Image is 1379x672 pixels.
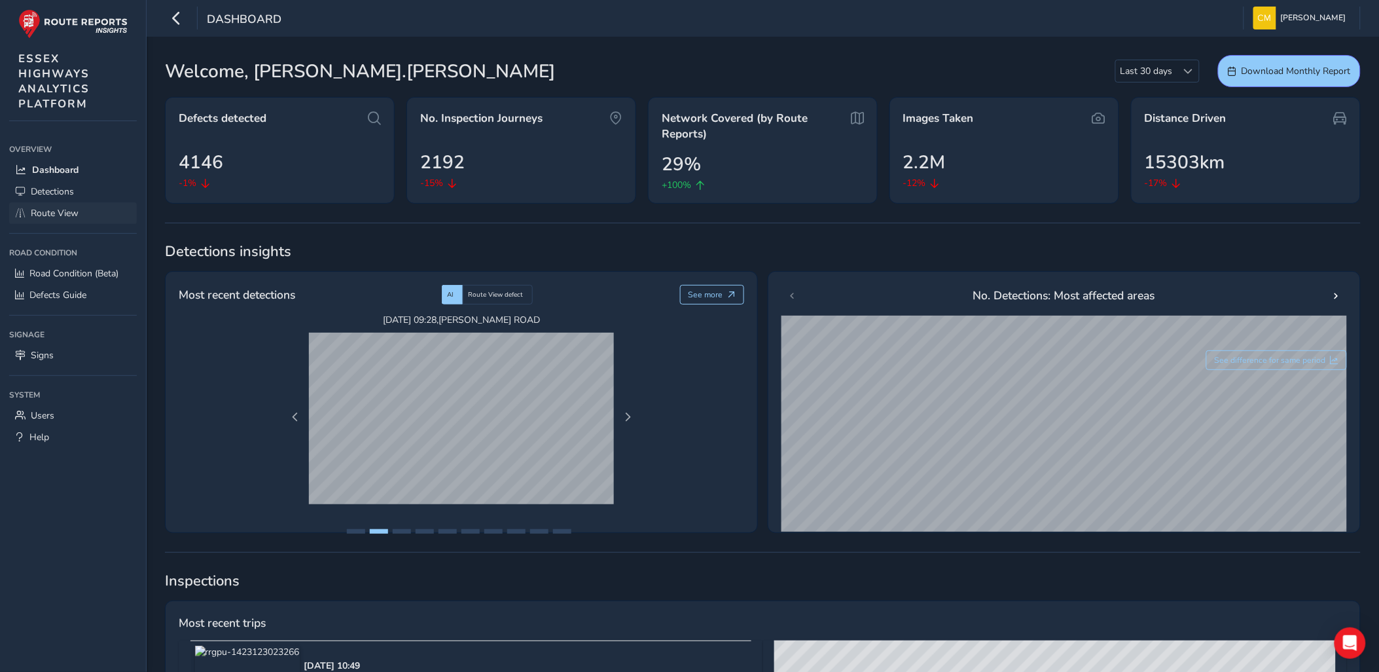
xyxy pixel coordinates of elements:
[618,408,637,426] button: Next Page
[286,408,304,426] button: Previous Page
[179,149,223,176] span: 4146
[9,263,137,284] a: Road Condition (Beta)
[439,529,457,534] button: Page 5
[9,181,137,202] a: Detections
[903,176,926,190] span: -12%
[420,149,465,176] span: 2192
[179,286,295,303] span: Most recent detections
[9,202,137,224] a: Route View
[31,207,79,219] span: Route View
[416,529,434,534] button: Page 4
[1145,176,1168,190] span: -17%
[662,151,701,178] span: 29%
[1206,350,1348,370] button: See difference for same period
[1242,65,1351,77] span: Download Monthly Report
[9,405,137,426] a: Users
[18,9,128,39] img: rr logo
[507,529,526,534] button: Page 8
[1145,111,1227,126] span: Distance Driven
[9,243,137,263] div: Road Condition
[468,290,523,299] span: Route View defect
[9,284,137,306] a: Defects Guide
[31,349,54,362] span: Signs
[973,287,1155,304] span: No. Detections: Most affected areas
[1334,627,1366,659] div: Open Intercom Messenger
[553,529,571,534] button: Page 10
[304,660,361,672] div: [DATE] 10:49
[165,571,1361,591] span: Inspections
[1253,7,1276,29] img: diamond-layout
[9,140,137,159] div: Overview
[484,529,503,534] button: Page 7
[179,176,196,190] span: -1%
[530,529,548,534] button: Page 9
[9,385,137,405] div: System
[442,285,463,305] div: AI
[1218,55,1361,87] button: Download Monthly Report
[370,529,388,534] button: Page 2
[1145,149,1225,176] span: 15303km
[420,176,443,190] span: -15%
[179,614,266,631] span: Most recent trips
[1215,355,1326,365] span: See difference for same period
[18,51,90,111] span: ESSEX HIGHWAYS ANALYTICS PLATFORM
[9,426,137,448] a: Help
[662,111,844,141] span: Network Covered (by Route Reports)
[689,289,723,300] span: See more
[9,159,137,181] a: Dashboard
[179,111,266,126] span: Defects detected
[463,285,533,305] div: Route View defect
[309,314,614,326] span: [DATE] 09:28 , [PERSON_NAME] ROAD
[903,149,946,176] span: 2.2M
[903,111,974,126] span: Images Taken
[1281,7,1346,29] span: [PERSON_NAME]
[447,290,454,299] span: AI
[165,58,555,85] span: Welcome, [PERSON_NAME].[PERSON_NAME]
[31,185,74,198] span: Detections
[680,285,745,305] button: See more
[662,178,691,192] span: +100%
[32,164,79,176] span: Dashboard
[9,325,137,345] div: Signage
[461,529,480,534] button: Page 6
[207,11,281,29] span: Dashboard
[29,431,49,443] span: Help
[165,242,1361,261] span: Detections insights
[29,289,86,301] span: Defects Guide
[393,529,411,534] button: Page 3
[31,409,54,422] span: Users
[29,267,118,280] span: Road Condition (Beta)
[1253,7,1351,29] button: [PERSON_NAME]
[347,529,365,534] button: Page 1
[420,111,543,126] span: No. Inspection Journeys
[1116,60,1177,82] span: Last 30 days
[9,345,137,366] a: Signs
